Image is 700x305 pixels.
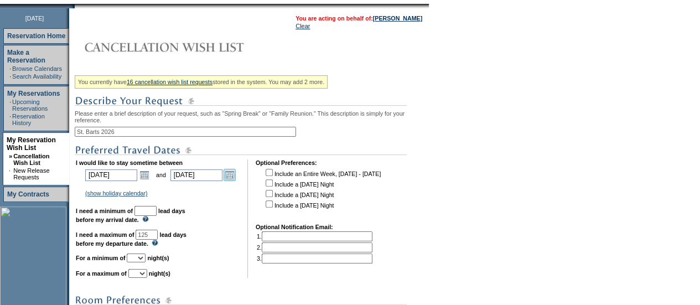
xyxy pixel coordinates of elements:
a: Upcoming Reservations [12,99,48,112]
a: 16 cancellation wish list requests [127,79,212,85]
td: 1. [257,231,372,241]
div: You currently have stored in the system. You may add 2 more. [75,75,328,89]
a: Open the calendar popup. [224,169,236,181]
img: Cancellation Wish List [75,36,296,58]
b: » [9,153,12,159]
a: Open the calendar popup. [138,169,151,181]
td: · [9,73,11,80]
b: I need a minimum of [76,208,133,214]
a: (show holiday calendar) [85,190,148,197]
b: lead days before my departure date. [76,231,186,247]
b: night(s) [147,255,169,261]
b: Optional Notification Email: [256,224,333,230]
span: [DATE] [25,15,44,22]
b: For a minimum of [76,255,125,261]
td: Include an Entire Week, [DATE] - [DATE] Include a [DATE] Night Include a [DATE] Night Include a [... [263,167,381,216]
a: Clear [295,23,310,29]
b: night(s) [149,270,170,277]
a: Cancellation Wish List [13,153,49,166]
b: lead days before my arrival date. [76,208,185,223]
td: · [9,113,11,126]
td: 3. [257,254,372,263]
a: Reservation History [12,113,45,126]
a: My Reservations [7,90,60,97]
a: Search Availability [12,73,61,80]
img: questionMark_lightBlue.gif [152,240,158,246]
b: Optional Preferences: [256,159,317,166]
td: · [9,167,12,180]
b: I need a maximum of [76,231,134,238]
a: My Contracts [7,190,49,198]
b: For a maximum of [76,270,127,277]
td: and [154,167,168,183]
a: Reservation Home [7,32,65,40]
a: New Release Requests [13,167,49,180]
input: Date format: M/D/Y. Shortcut keys: [T] for Today. [UP] or [.] for Next Day. [DOWN] or [,] for Pre... [85,169,137,181]
img: questionMark_lightBlue.gif [142,216,149,222]
a: Make a Reservation [7,49,45,64]
a: Browse Calendars [12,65,62,72]
span: You are acting on behalf of: [295,15,422,22]
td: 2. [257,242,372,252]
img: promoShadowLeftCorner.gif [71,4,75,8]
td: · [9,99,11,112]
b: I would like to stay sometime between [76,159,183,166]
a: [PERSON_NAME] [373,15,422,22]
img: blank.gif [75,4,76,8]
a: My Reservation Wish List [7,136,56,152]
input: Date format: M/D/Y. Shortcut keys: [T] for Today. [UP] or [.] for Next Day. [DOWN] or [,] for Pre... [170,169,222,181]
td: · [9,65,11,72]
